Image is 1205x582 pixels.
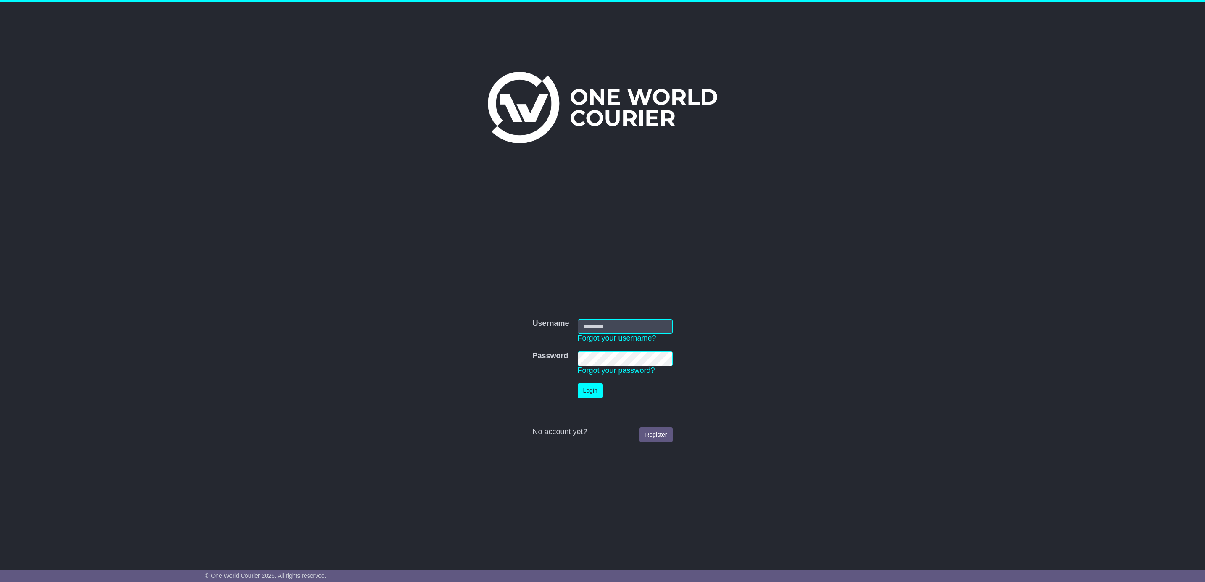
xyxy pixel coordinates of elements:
[205,572,326,579] span: © One World Courier 2025. All rights reserved.
[532,319,569,328] label: Username
[578,334,656,342] a: Forgot your username?
[488,72,717,143] img: One World
[639,427,672,442] a: Register
[578,366,655,375] a: Forgot your password?
[532,427,672,437] div: No account yet?
[578,383,603,398] button: Login
[532,351,568,361] label: Password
